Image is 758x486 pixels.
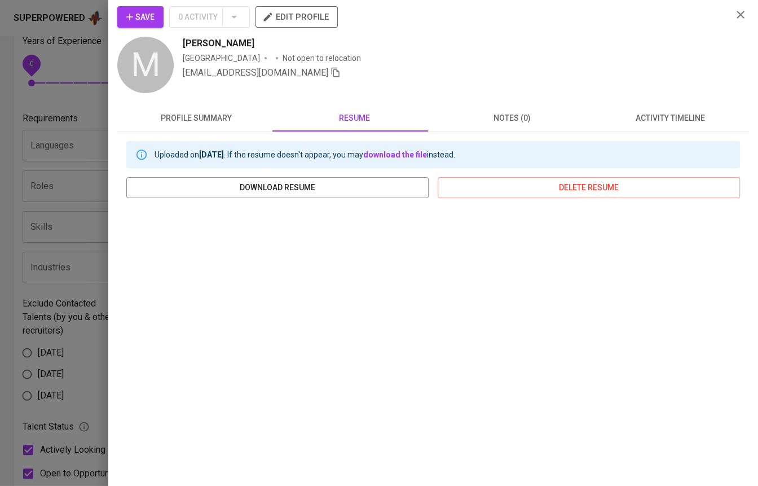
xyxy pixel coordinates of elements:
[282,111,426,125] span: resume
[126,177,429,198] button: download resume
[117,37,174,93] div: M
[117,6,164,28] button: Save
[126,10,155,24] span: Save
[598,111,742,125] span: activity timeline
[155,145,455,165] div: Uploaded on . If the resume doesn't appear, you may instead.
[255,12,338,21] a: edit profile
[363,150,427,159] a: download the file
[124,111,268,125] span: profile summary
[283,52,361,64] p: Not open to relocation
[199,150,224,159] b: [DATE]
[440,111,584,125] span: notes (0)
[183,67,328,78] span: [EMAIL_ADDRESS][DOMAIN_NAME]
[183,37,254,50] span: [PERSON_NAME]
[183,52,260,64] div: [GEOGRAPHIC_DATA]
[135,181,420,195] span: download resume
[438,177,740,198] button: delete resume
[255,6,338,28] button: edit profile
[265,10,329,24] span: edit profile
[447,181,731,195] span: delete resume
